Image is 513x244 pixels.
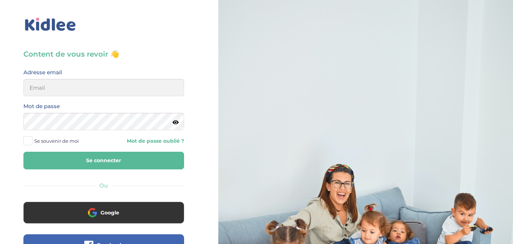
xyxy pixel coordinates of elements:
[23,152,184,169] button: Se connecter
[34,136,79,146] span: Se souvenir de moi
[23,214,184,221] a: Google
[23,79,184,96] input: Email
[23,68,62,77] label: Adresse email
[23,49,184,59] h3: Content de vous revoir 👋
[99,182,108,189] span: Ou
[101,209,119,216] span: Google
[23,102,60,111] label: Mot de passe
[109,138,184,145] a: Mot de passe oublié ?
[88,208,97,217] img: google.png
[23,16,77,33] img: logo_kidlee_bleu
[23,202,184,223] button: Google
